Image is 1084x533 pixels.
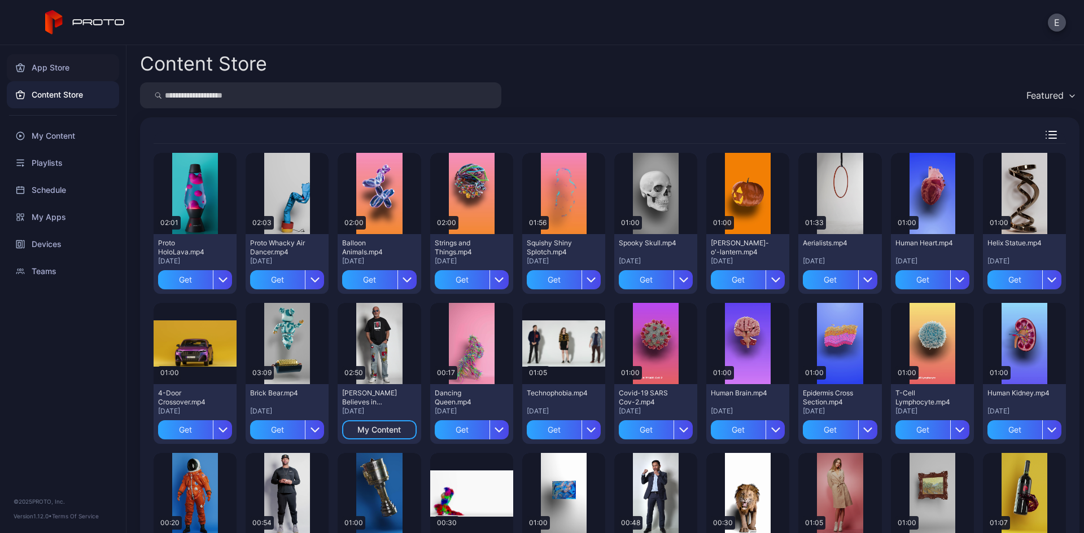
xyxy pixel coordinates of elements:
[619,407,693,416] div: [DATE]
[357,425,401,434] div: My Content
[250,270,305,289] div: Get
[527,270,601,289] button: Get
[435,239,497,257] div: Strings and Things.mp4
[435,420,489,439] div: Get
[7,258,119,285] a: Teams
[527,239,589,257] div: Squishy Shiny Splotch.mp4
[803,270,877,289] button: Get
[342,239,404,257] div: Balloon Animals.mp4
[250,420,324,439] button: Get
[711,257,785,266] div: [DATE]
[7,204,119,231] a: My Apps
[895,420,950,439] div: Get
[7,231,119,258] a: Devices
[527,389,589,398] div: Technophobia.mp4
[1048,14,1066,32] button: E
[895,270,950,289] div: Get
[527,270,582,289] div: Get
[435,389,497,407] div: Dancing Queen.mp4
[711,407,785,416] div: [DATE]
[250,407,324,416] div: [DATE]
[527,420,582,439] div: Get
[803,270,858,289] div: Get
[158,389,220,407] div: 4-Door Crossover.mp4
[987,420,1061,439] button: Get
[158,420,213,439] div: Get
[435,407,509,416] div: [DATE]
[987,270,1042,289] div: Get
[342,270,397,289] div: Get
[7,81,119,108] a: Content Store
[527,407,601,416] div: [DATE]
[250,239,312,257] div: Proto Whacky Air Dancer.mp4
[619,420,674,439] div: Get
[158,257,232,266] div: [DATE]
[7,177,119,204] a: Schedule
[987,257,1061,266] div: [DATE]
[619,270,674,289] div: Get
[435,257,509,266] div: [DATE]
[619,239,681,248] div: Spooky Skull.mp4
[435,270,509,289] button: Get
[158,420,232,439] button: Get
[711,389,773,398] div: Human Brain.mp4
[895,420,969,439] button: Get
[711,270,766,289] div: Get
[435,270,489,289] div: Get
[158,407,232,416] div: [DATE]
[803,420,877,439] button: Get
[711,270,785,289] button: Get
[140,54,267,73] div: Content Store
[342,270,416,289] button: Get
[7,149,119,177] a: Playlists
[803,407,877,416] div: [DATE]
[711,420,785,439] button: Get
[14,497,112,506] div: © 2025 PROTO, Inc.
[158,270,213,289] div: Get
[1026,90,1064,101] div: Featured
[987,389,1050,398] div: Human Kidney.mp4
[803,420,858,439] div: Get
[619,389,681,407] div: Covid-19 SARS Cov-2.mp4
[52,513,99,519] a: Terms Of Service
[1021,82,1079,108] button: Featured
[250,257,324,266] div: [DATE]
[7,54,119,81] a: App Store
[250,420,305,439] div: Get
[895,389,958,407] div: T-Cell Lymphocyte.mp4
[895,257,969,266] div: [DATE]
[619,420,693,439] button: Get
[342,407,416,416] div: [DATE]
[803,257,877,266] div: [DATE]
[895,270,969,289] button: Get
[895,239,958,248] div: Human Heart.mp4
[435,420,509,439] button: Get
[803,239,865,248] div: Aerialists.mp4
[803,389,865,407] div: Epidermis Cross Section.mp4
[987,239,1050,248] div: Helix Statue.mp4
[158,239,220,257] div: Proto HoloLava.mp4
[711,420,766,439] div: Get
[158,270,232,289] button: Get
[987,270,1061,289] button: Get
[342,420,416,439] button: My Content
[14,513,52,519] span: Version 1.12.0 •
[895,407,969,416] div: [DATE]
[342,389,404,407] div: Howie Mandel Believes in Proto.mp4
[250,389,312,398] div: Brick Bear.mp4
[619,270,693,289] button: Get
[527,257,601,266] div: [DATE]
[7,122,119,149] a: My Content
[342,257,416,266] div: [DATE]
[250,270,324,289] button: Get
[527,420,601,439] button: Get
[711,239,773,257] div: Jack-o'-lantern.mp4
